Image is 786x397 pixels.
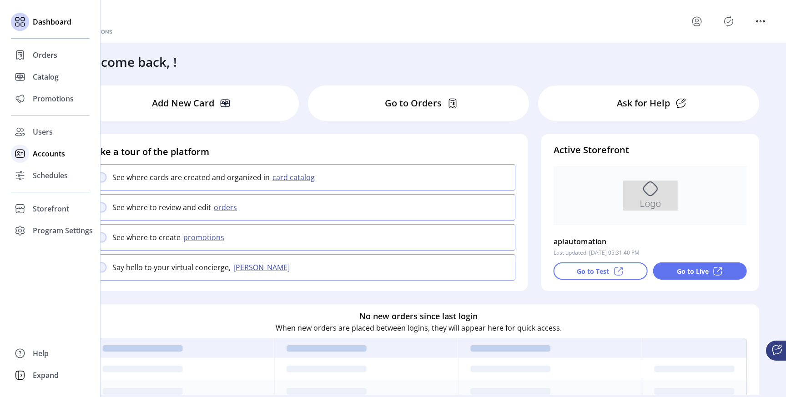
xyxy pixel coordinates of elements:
span: Expand [33,370,59,381]
button: promotions [181,232,230,243]
p: Go to Orders [385,96,442,110]
h6: No new orders since last login [359,310,478,322]
p: See where to create [112,232,181,243]
h4: Take a tour of the platform [90,145,515,159]
span: Dashboard [33,16,71,27]
span: Accounts [33,148,65,159]
p: See where cards are created and organized in [112,172,270,183]
button: menu [690,14,704,29]
p: Add New Card [152,96,214,110]
p: Ask for Help [617,96,670,110]
p: When new orders are placed between logins, they will appear here for quick access. [276,322,562,333]
span: Program Settings [33,225,93,236]
p: See where to review and edit [112,202,211,213]
span: Help [33,348,49,359]
p: Last updated: [DATE] 05:31:40 PM [554,249,640,257]
button: orders [211,202,242,213]
p: Go to Test [577,266,609,276]
h4: Active Storefront [554,143,747,157]
h3: Welcome back, ! [78,52,177,71]
p: Go to Live [677,266,709,276]
span: Users [33,126,53,137]
button: Publisher Panel [721,14,736,29]
span: Schedules [33,170,68,181]
button: menu [753,14,768,29]
span: Catalog [33,71,59,82]
p: apiautomation [554,234,607,249]
span: Promotions [33,93,74,104]
button: card catalog [270,172,320,183]
button: [PERSON_NAME] [231,262,295,273]
p: Say hello to your virtual concierge, [112,262,231,273]
span: Orders [33,50,57,60]
span: Storefront [33,203,69,214]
